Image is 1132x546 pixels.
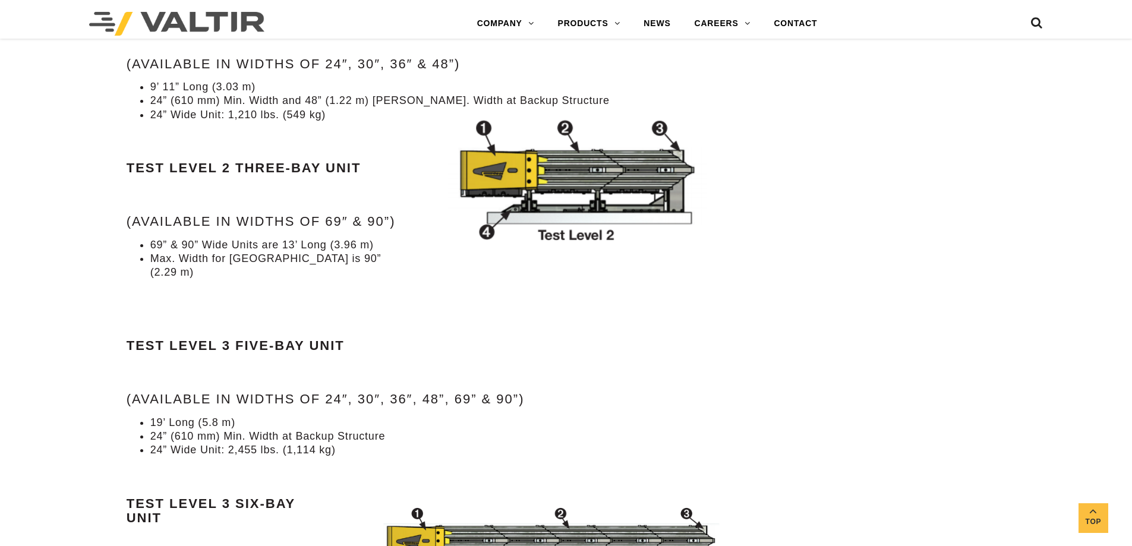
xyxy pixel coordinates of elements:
li: 24” Wide Unit: 2,455 lbs. (1,114 kg) [150,443,723,457]
a: COMPANY [465,12,546,36]
li: 24” Wide Unit: 1,210 lbs. (549 kg) [150,108,723,122]
strong: Test Level 3 Five-Bay Unit [127,338,345,353]
li: 24” (610 mm) Min. Width at Backup Structure [150,430,723,443]
li: Max. Width for [GEOGRAPHIC_DATA] is 90” (2.29 m) [150,252,723,280]
img: Valtir [89,12,264,36]
a: CAREERS [683,12,762,36]
h4: (Available in widths of 24″, 30″, 36″ & 48”) [127,57,723,71]
span: Top [1079,515,1108,529]
h4: (Available in widths of 69″ & 90”) [127,214,723,229]
li: 9’ 11” Long (3.03 m) [150,80,723,94]
li: 24” (610 mm) Min. Width and 48” (1.22 m) [PERSON_NAME]. Width at Backup Structure [150,94,723,108]
a: CONTACT [762,12,829,36]
strong: Test Level 2 Three-Bay Unit [127,160,361,175]
h4: (Available in widths of 24″, 30″, 36″, 48”, 69” & 90”) [127,392,723,406]
li: 19’ Long (5.8 m) [150,416,723,430]
li: 69” & 90” Wide Units are 13’ Long (3.96 m) [150,238,723,252]
a: NEWS [632,12,682,36]
a: Top [1079,503,1108,533]
a: PRODUCTS [546,12,632,36]
strong: Test Level 3 Six-Bay Unit [127,496,295,525]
